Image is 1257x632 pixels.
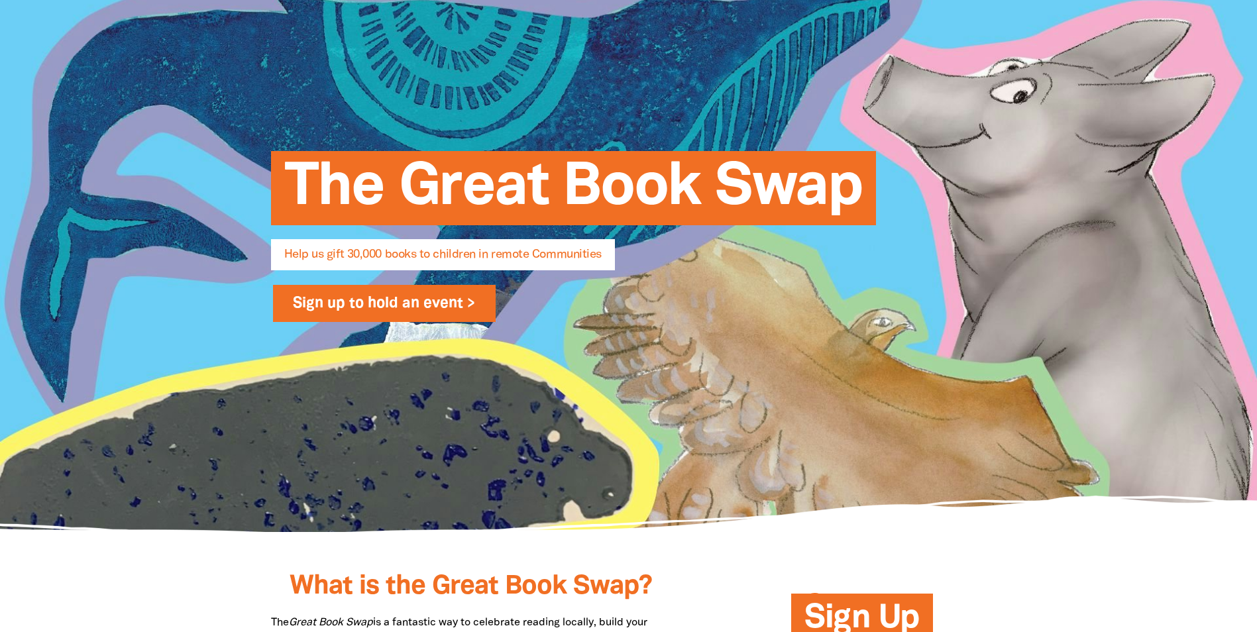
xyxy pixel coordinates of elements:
a: Sign up to hold an event > [273,285,496,322]
span: Help us gift 30,000 books to children in remote Communities [284,249,602,270]
em: Great Book Swap [289,618,373,627]
span: What is the Great Book Swap? [290,574,652,599]
span: The Great Book Swap [284,161,863,225]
